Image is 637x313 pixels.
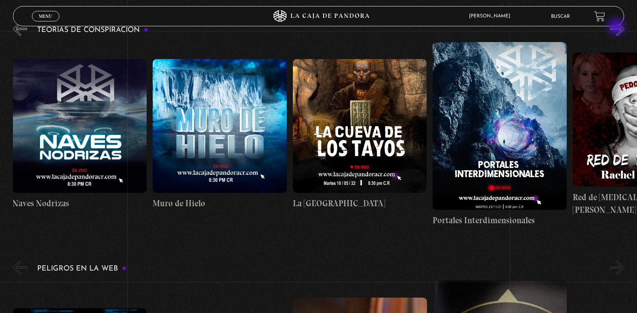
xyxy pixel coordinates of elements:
h3: Peligros en la web [37,265,127,273]
a: Portales Interdimensionales [433,42,567,226]
span: Menu [39,14,52,19]
a: Buscar [551,14,570,19]
a: Muro de Hielo [153,42,287,226]
h4: La [GEOGRAPHIC_DATA] [293,197,427,210]
h4: Muro de Hielo [153,197,287,210]
button: Next [610,22,624,36]
a: Naves Nodrizas [13,42,147,226]
h4: Naves Nodrizas [13,197,147,210]
span: [PERSON_NAME] [465,14,518,19]
button: Previous [13,22,27,36]
h4: Portales Interdimensionales [433,214,567,227]
button: Previous [13,260,27,275]
button: Next [610,260,624,275]
h3: Teorías de Conspiración [37,26,149,34]
a: La [GEOGRAPHIC_DATA] [293,42,427,226]
a: View your shopping cart [594,11,605,22]
span: Cerrar [36,21,55,26]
